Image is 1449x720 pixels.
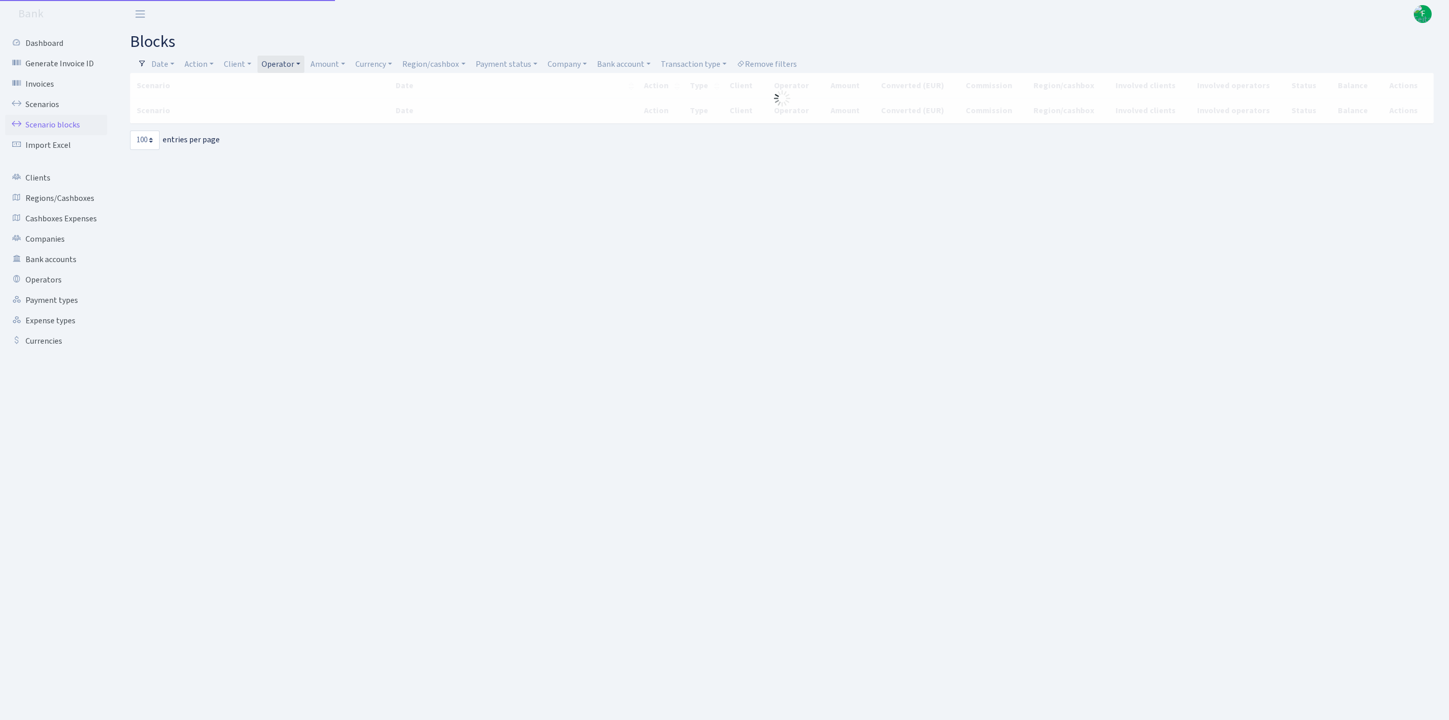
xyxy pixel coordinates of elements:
[544,56,591,73] a: Company
[5,209,107,229] a: Cashboxes Expenses
[130,131,160,150] select: entries per page
[472,56,541,73] a: Payment status
[5,54,107,74] a: Generate Invoice ID
[733,56,801,73] a: Remove filters
[180,56,218,73] a: Action
[220,56,255,73] a: Client
[127,6,153,22] button: Toggle navigation
[5,270,107,290] a: Operators
[5,74,107,94] a: Invoices
[257,56,304,73] a: Operator
[5,229,107,249] a: Companies
[130,30,175,54] span: blocks
[1414,5,1432,23] img: Feitan
[351,56,396,73] a: Currency
[147,56,178,73] a: Date
[5,168,107,188] a: Clients
[5,115,107,135] a: Scenario blocks
[774,90,790,107] img: Processing...
[5,135,107,156] a: Import Excel
[593,56,655,73] a: Bank account
[398,56,469,73] a: Region/cashbox
[657,56,731,73] a: Transaction type
[5,188,107,209] a: Regions/Cashboxes
[5,33,107,54] a: Dashboard
[5,94,107,115] a: Scenarios
[1414,5,1432,23] a: F
[130,131,220,150] label: entries per page
[5,311,107,331] a: Expense types
[5,290,107,311] a: Payment types
[5,331,107,351] a: Currencies
[306,56,349,73] a: Amount
[5,249,107,270] a: Bank accounts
